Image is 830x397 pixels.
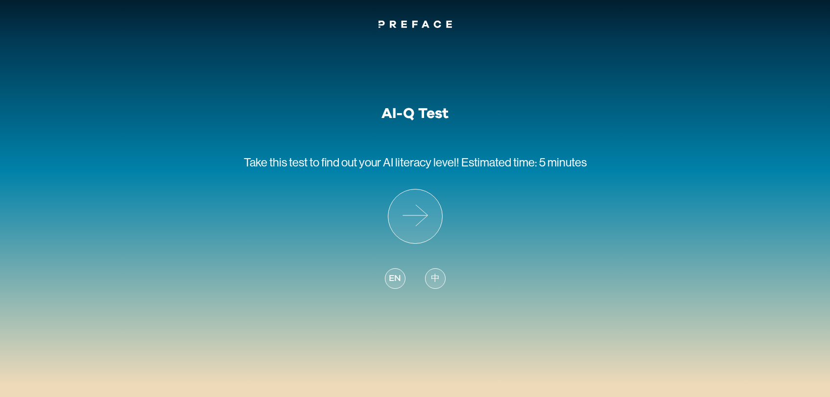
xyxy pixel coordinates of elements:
[381,105,449,122] h1: AI-Q Test
[431,272,440,285] span: 中
[244,156,319,169] span: Take this test to
[461,156,587,169] span: Estimated time: 5 minutes
[389,272,401,285] span: EN
[321,156,459,169] span: find out your AI literacy level!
